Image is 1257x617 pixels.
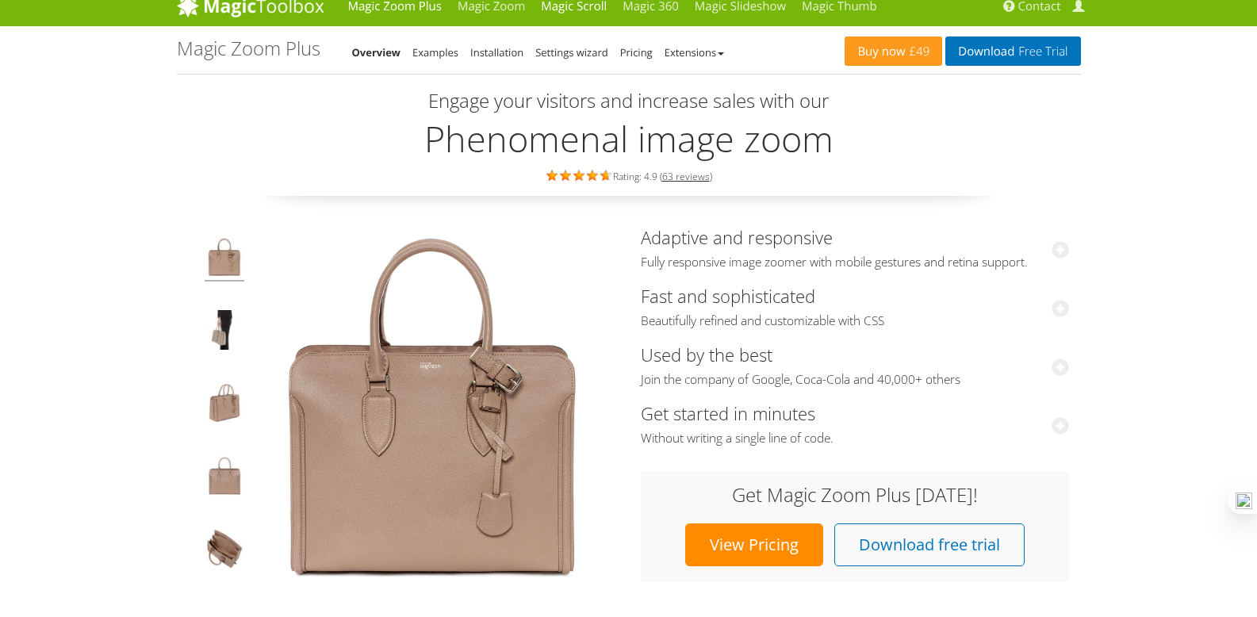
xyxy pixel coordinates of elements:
span: Fully responsive image zoomer with mobile gestures and retina support. [641,255,1069,270]
a: Get started in minutesWithout writing a single line of code. [641,401,1069,446]
span: Join the company of Google, Coca-Cola and 40,000+ others [641,372,1069,388]
a: Overview [352,45,401,59]
a: Installation [470,45,523,59]
span: £49 [906,45,930,58]
span: Without writing a single line of code. [641,431,1069,446]
h1: Magic Zoom Plus [177,38,320,59]
h2: Phenomenal image zoom [177,119,1081,159]
a: Adaptive and responsiveFully responsive image zoomer with mobile gestures and retina support. [641,225,1069,270]
img: one_i.png [1236,492,1252,509]
a: Fast and sophisticatedBeautifully refined and customizable with CSS [641,284,1069,329]
a: Settings wizard [535,45,608,59]
a: View Pricing [685,523,823,566]
h3: Engage your visitors and increase sales with our [181,90,1077,111]
img: Product image zoom example [205,237,244,282]
img: Magic Zoom Plus Demo [254,228,611,584]
h3: Get Magic Zoom Plus [DATE]! [657,485,1053,505]
a: 63 reviews [662,170,710,183]
img: JavaScript zoom tool example [205,529,244,573]
img: JavaScript image zoom example [205,310,244,354]
a: DownloadFree Trial [945,36,1080,66]
a: Extensions [665,45,724,59]
a: Buy now£49 [845,36,942,66]
div: Rating: 4.9 ( ) [177,167,1081,184]
a: Pricing [620,45,653,59]
img: jQuery image zoom example [205,383,244,427]
span: Beautifully refined and customizable with CSS [641,313,1069,329]
img: Hover image zoom example [205,456,244,500]
a: Used by the bestJoin the company of Google, Coca-Cola and 40,000+ others [641,343,1069,388]
a: Download free trial [834,523,1025,566]
span: Free Trial [1014,45,1067,58]
a: Examples [412,45,458,59]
